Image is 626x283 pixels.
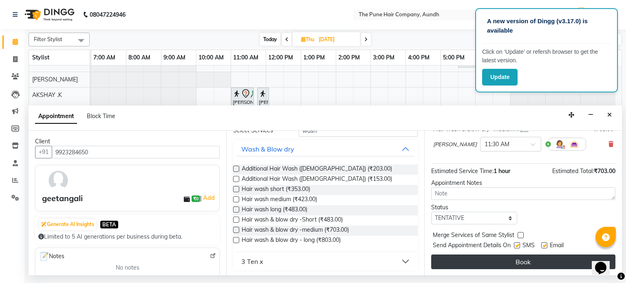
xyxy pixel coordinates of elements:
a: 11:00 AM [231,52,260,64]
a: 2:00 PM [336,52,362,64]
div: Client [35,137,220,146]
a: 5:00 PM [441,52,467,64]
div: [PERSON_NAME], 11:00 AM-11:40 AM, Cut [DEMOGRAPHIC_DATA] (Expert) [232,89,253,106]
span: Estimated Total: [552,167,594,175]
span: No notes [116,263,139,272]
div: geetangali [42,192,83,204]
a: 7:00 AM [91,52,117,64]
span: Hair wash & blow dry -medium (₹703.00) [242,226,349,236]
div: [PERSON_NAME], 11:45 AM-12:05 PM, [PERSON_NAME] Crafting [258,89,268,106]
span: Merge Services of Same Stylist [433,231,514,241]
span: Additional Hair Wash ([DEMOGRAPHIC_DATA]) (₹153.00) [242,175,392,185]
span: Today [260,33,280,46]
span: AKSHAY .K [32,91,62,99]
span: ₹0 [192,195,200,202]
span: Send Appointment Details On [433,241,511,251]
div: Select Services [227,126,293,135]
div: Wash & Blow dry [241,144,294,154]
div: Status [431,203,517,212]
img: Hairdresser.png [555,139,564,149]
p: Click on ‘Update’ or refersh browser to get the latest version. [482,48,611,65]
span: Hair wash long (₹483.00) [242,205,307,215]
div: Appointment Notes [431,179,615,187]
span: Appointment [35,109,77,124]
span: Estimated Service Time: [431,167,494,175]
img: Admin [574,7,589,22]
img: avatar [46,169,70,192]
img: Interior.png [569,139,579,149]
b: 08047224946 [90,3,126,26]
span: [PERSON_NAME] [32,76,78,83]
span: ₹703.00 [594,167,615,175]
div: Limited to 5 AI generations per business during beta. [38,233,216,241]
a: 12:00 PM [266,52,295,64]
iframe: chat widget [592,250,618,275]
span: Stylist [32,54,49,61]
span: Email [550,241,564,251]
button: Close [604,109,615,121]
a: 1:00 PM [301,52,327,64]
span: Hair wash medium (₹423.00) [242,195,317,205]
img: logo [21,3,77,26]
input: Search by Name/Mobile/Email/Code [52,146,220,158]
p: A new version of Dingg (v3.17.0) is available [487,17,606,35]
span: Filter Stylist [34,36,62,42]
button: Generate AI Insights [39,219,96,230]
a: 10:00 AM [196,52,226,64]
span: 1 hour [494,167,510,175]
span: Additional Hair Wash ([DEMOGRAPHIC_DATA]) (₹203.00) [242,165,392,175]
span: Hair wash short (₹353.00) [242,185,310,195]
span: | [200,193,216,203]
span: Block Time [87,112,115,120]
a: 4:00 PM [406,52,432,64]
a: 8:00 AM [126,52,152,64]
span: Thu [299,36,316,42]
span: SMS [522,241,535,251]
a: Add [202,193,216,203]
button: Book [431,254,615,269]
span: Notes [39,251,64,262]
span: Hair wash & blow dry - long (₹803.00) [242,236,341,246]
input: Search by service name [299,124,418,137]
button: 3 Ten x [236,254,414,269]
span: [PERSON_NAME] [433,140,477,149]
a: 9:00 AM [161,52,187,64]
span: Hair wash & blow dry -Short (₹483.00) [242,215,343,226]
a: 3:00 PM [371,52,397,64]
span: BETA [100,221,118,228]
div: 3 Ten x [241,257,263,266]
button: Update [482,69,518,86]
button: Wash & Blow dry [236,142,414,156]
input: 2025-09-04 [316,33,357,46]
button: +91 [35,146,52,158]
